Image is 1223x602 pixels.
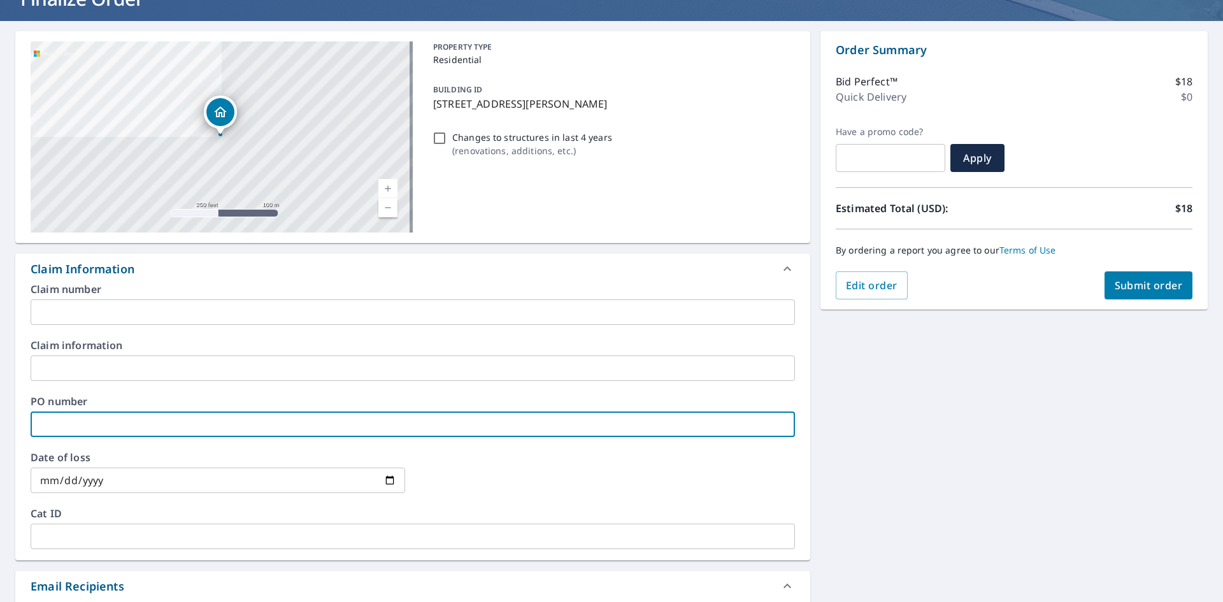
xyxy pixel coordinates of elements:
[452,131,612,144] p: Changes to structures in last 4 years
[31,452,405,462] label: Date of loss
[1175,74,1192,89] p: $18
[836,126,945,138] label: Have a promo code?
[31,508,795,519] label: Cat ID
[836,41,1192,59] p: Order Summary
[433,41,790,53] p: PROPERTY TYPE
[1105,271,1193,299] button: Submit order
[433,53,790,66] p: Residential
[950,144,1005,172] button: Apply
[31,284,795,294] label: Claim number
[31,261,134,278] div: Claim Information
[204,96,237,135] div: Dropped pin, building 1, Residential property, 303 Laguna Mill Dr Ruskin, FL 33570
[452,144,612,157] p: ( renovations, additions, etc. )
[15,571,810,601] div: Email Recipients
[433,84,482,95] p: BUILDING ID
[31,578,124,595] div: Email Recipients
[1175,201,1192,216] p: $18
[15,254,810,284] div: Claim Information
[836,271,908,299] button: Edit order
[836,89,906,104] p: Quick Delivery
[31,396,795,406] label: PO number
[836,201,1014,216] p: Estimated Total (USD):
[961,151,994,165] span: Apply
[836,74,898,89] p: Bid Perfect™
[378,179,397,198] a: Current Level 17, Zoom In
[846,278,898,292] span: Edit order
[31,340,795,350] label: Claim information
[433,96,790,111] p: [STREET_ADDRESS][PERSON_NAME]
[836,245,1192,256] p: By ordering a report you agree to our
[1181,89,1192,104] p: $0
[999,244,1056,256] a: Terms of Use
[378,198,397,217] a: Current Level 17, Zoom Out
[1115,278,1183,292] span: Submit order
